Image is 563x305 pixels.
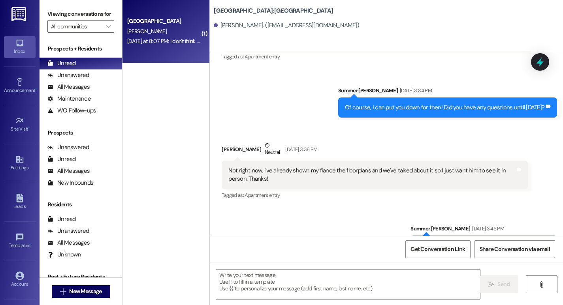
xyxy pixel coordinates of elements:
button: Share Conversation via email [475,240,555,258]
div: [GEOGRAPHIC_DATA] [127,17,200,25]
div: Summer [PERSON_NAME] [338,86,557,97]
span: • [35,86,36,92]
div: Past + Future Residents [40,273,122,281]
div: All Messages [47,83,90,91]
button: New Message [52,285,110,298]
a: Site Visit • [4,114,36,135]
div: Residents [40,200,122,209]
div: Unanswered [47,143,89,152]
b: [GEOGRAPHIC_DATA]: [GEOGRAPHIC_DATA] [214,7,333,15]
div: Neutral [263,141,281,158]
div: Unknown [47,251,81,259]
div: Not right now, I've already shown my fiance the floorplans and we've talked about it so I just wa... [228,167,515,183]
button: Send [480,275,518,293]
input: All communities [51,20,102,33]
div: Tagged as: [222,189,527,201]
span: Get Conversation Link [410,245,465,253]
a: Account [4,269,36,290]
div: Unanswered [47,71,89,79]
span: • [28,125,30,131]
div: New Inbounds [47,179,93,187]
span: Share Conversation via email [480,245,550,253]
div: Summer [PERSON_NAME] [410,225,557,236]
a: Inbox [4,36,36,58]
div: [DATE] 3:45 PM [470,225,504,233]
div: Unread [47,215,76,223]
span: Apartment entry [245,192,280,198]
i:  [106,23,110,30]
i:  [488,281,494,288]
a: Templates • [4,230,36,252]
i:  [60,288,66,295]
div: [PERSON_NAME] [222,141,527,161]
div: Unread [47,59,76,67]
div: Tagged as: [222,51,527,62]
div: [DATE] 3:34 PM [398,86,432,95]
div: Unread [47,155,76,163]
a: Leads [4,191,36,213]
span: • [30,241,32,247]
div: All Messages [47,239,90,247]
div: WO Follow-ups [47,107,96,115]
div: Prospects + Residents [40,45,122,53]
span: [PERSON_NAME] [127,28,167,35]
span: Send [497,280,510,288]
div: [DATE] 3:36 PM [283,145,317,153]
span: New Message [69,287,102,296]
a: Buildings [4,153,36,174]
i:  [539,281,544,288]
div: Maintenance [47,95,91,103]
div: [PERSON_NAME]. ([EMAIL_ADDRESS][DOMAIN_NAME]) [214,21,359,30]
div: Prospects [40,129,122,137]
span: Apartment entry [245,53,280,60]
label: Viewing conversations for [47,8,114,20]
div: Unanswered [47,227,89,235]
button: Get Conversation Link [405,240,470,258]
div: Of course, I can put you down for then! Did you have any questions until [DATE]? [345,103,544,112]
div: [DATE] at 8:07 PM: I don't think so! Thank you [127,37,228,45]
img: ResiDesk Logo [11,7,28,21]
div: All Messages [47,167,90,175]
